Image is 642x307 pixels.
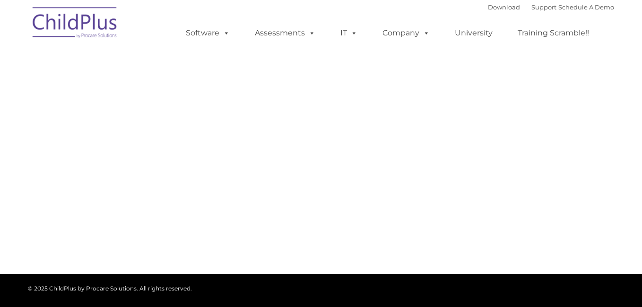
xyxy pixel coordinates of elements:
[488,3,520,11] a: Download
[531,3,556,11] a: Support
[445,24,502,43] a: University
[28,285,192,292] span: © 2025 ChildPlus by Procare Solutions. All rights reserved.
[245,24,325,43] a: Assessments
[488,3,614,11] font: |
[331,24,367,43] a: IT
[508,24,599,43] a: Training Scramble!!
[176,24,239,43] a: Software
[373,24,439,43] a: Company
[28,0,122,48] img: ChildPlus by Procare Solutions
[558,3,614,11] a: Schedule A Demo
